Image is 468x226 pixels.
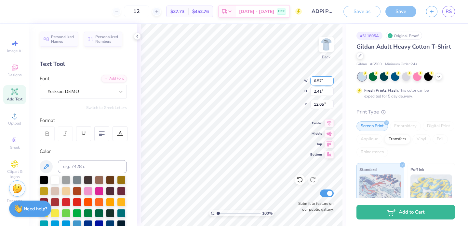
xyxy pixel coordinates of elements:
span: Center [310,121,322,126]
span: $37.73 [170,8,184,15]
span: Personalized Numbers [95,35,118,44]
button: Add to Cart [356,205,455,219]
span: [DATE] - [DATE] [239,8,274,15]
button: Switch to Greek Letters [86,105,127,110]
div: Text Tool [40,60,127,68]
span: # G500 [370,62,382,67]
span: Bottom [310,152,322,157]
div: Vinyl [412,134,431,144]
span: Designs [7,72,22,78]
span: $452.76 [192,8,209,15]
div: Color [40,148,127,155]
label: Submit to feature on our public gallery. [295,201,334,212]
span: Top [310,142,322,146]
strong: Fresh Prints Flash: [364,88,399,93]
input: e.g. 7428 c [58,160,127,173]
div: Transfers [384,134,410,144]
div: Format [40,117,127,124]
span: Middle [310,131,322,136]
span: Minimum Order: 24 + [385,62,418,67]
div: Screen Print [356,121,388,131]
span: 100 % [262,210,273,216]
div: Rhinestones [356,147,388,157]
span: Upload [8,121,21,126]
div: Foil [433,134,448,144]
div: Print Type [356,108,455,116]
span: Gildan [356,62,367,67]
div: Original Proof [386,32,422,40]
span: Image AI [7,48,22,53]
span: Gildan Adult Heavy Cotton T-Shirt [356,43,451,51]
input: – – [124,6,149,17]
div: # 511805A [356,32,382,40]
input: Untitled Design [307,5,339,18]
span: Clipart & logos [3,169,26,179]
img: Back [320,38,333,51]
span: Standard [359,166,377,173]
span: Greek [10,145,20,150]
strong: Need help? [24,206,47,212]
img: Puff Ink [410,174,452,207]
span: RS [446,8,452,15]
div: Back [322,54,330,60]
div: Embroidery [390,121,421,131]
span: Decorate [7,198,22,203]
span: Add Text [7,97,22,102]
img: Standard [359,174,401,207]
label: Font [40,75,49,83]
span: Puff Ink [410,166,424,173]
span: FREE [278,9,285,14]
div: This color can be expedited for 5 day delivery. [364,87,444,99]
a: RS [442,6,455,17]
div: Digital Print [423,121,454,131]
div: Applique [356,134,382,144]
div: Add Font [101,75,127,83]
span: Personalized Names [51,35,74,44]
